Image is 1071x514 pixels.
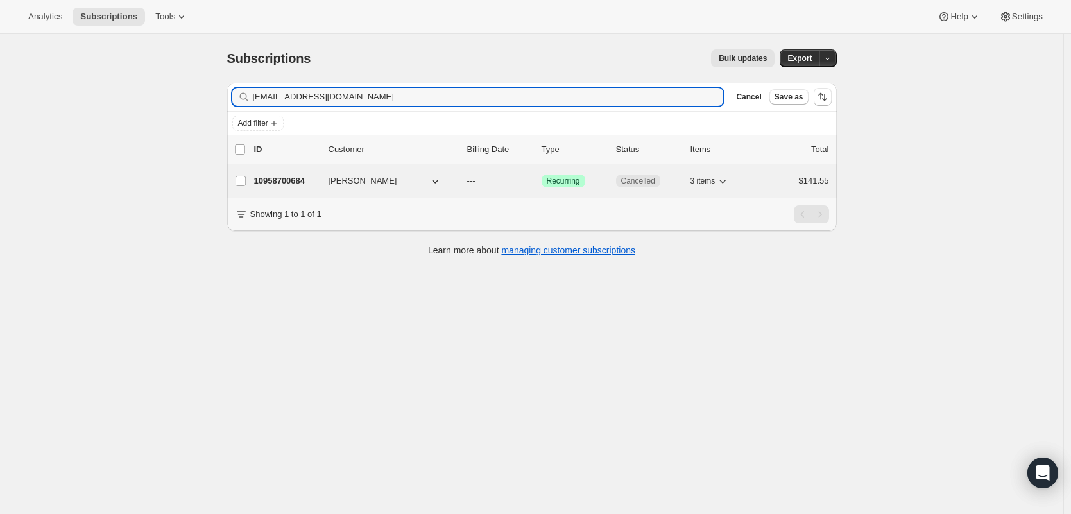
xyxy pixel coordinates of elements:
[227,51,311,65] span: Subscriptions
[769,89,809,105] button: Save as
[950,12,968,22] span: Help
[811,143,828,156] p: Total
[1012,12,1043,22] span: Settings
[329,143,457,156] p: Customer
[814,88,832,106] button: Sort the results
[28,12,62,22] span: Analytics
[80,12,137,22] span: Subscriptions
[547,176,580,186] span: Recurring
[780,49,819,67] button: Export
[794,205,829,223] nav: Pagination
[238,118,268,128] span: Add filter
[1027,458,1058,488] div: Open Intercom Messenger
[616,143,680,156] p: Status
[719,53,767,64] span: Bulk updates
[253,88,724,106] input: Filter subscribers
[775,92,803,102] span: Save as
[736,92,761,102] span: Cancel
[428,244,635,257] p: Learn more about
[501,245,635,255] a: managing customer subscriptions
[155,12,175,22] span: Tools
[73,8,145,26] button: Subscriptions
[711,49,775,67] button: Bulk updates
[329,175,397,187] span: [PERSON_NAME]
[690,143,755,156] div: Items
[467,143,531,156] p: Billing Date
[621,176,655,186] span: Cancelled
[930,8,988,26] button: Help
[232,116,284,131] button: Add filter
[787,53,812,64] span: Export
[731,89,766,105] button: Cancel
[991,8,1050,26] button: Settings
[254,172,829,190] div: 10958700684[PERSON_NAME]---SuccessRecurringCancelled3 items$141.55
[254,175,318,187] p: 10958700684
[321,171,449,191] button: [PERSON_NAME]
[799,176,829,185] span: $141.55
[21,8,70,26] button: Analytics
[254,143,829,156] div: IDCustomerBilling DateTypeStatusItemsTotal
[254,143,318,156] p: ID
[690,176,715,186] span: 3 items
[467,176,476,185] span: ---
[148,8,196,26] button: Tools
[542,143,606,156] div: Type
[690,172,730,190] button: 3 items
[250,208,321,221] p: Showing 1 to 1 of 1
